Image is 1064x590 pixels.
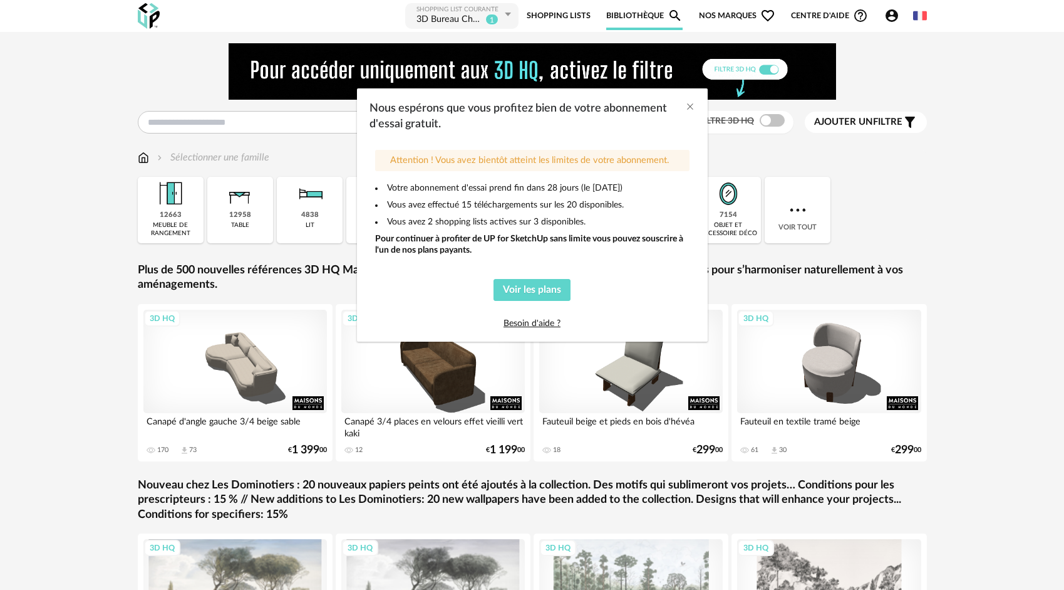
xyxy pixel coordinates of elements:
[375,199,690,211] li: Vous avez effectué 15 téléchargements sur les 20 disponibles.
[390,155,669,165] span: Attention ! Vous avez bientôt atteint les limites de votre abonnement.
[493,279,571,302] button: Voir les plans
[375,233,690,256] div: Pour continuer à profiter de UP for SketchUp sans limite vous pouvez souscrire à l'un de nos plan...
[357,88,708,341] div: dialog
[375,182,690,194] li: Votre abonnement d'essai prend fin dans 28 jours (le [DATE])
[503,285,561,295] span: Voir les plans
[504,319,560,328] a: Besoin d'aide ?
[369,103,667,129] span: Nous espérons que vous profitez bien de votre abonnement d'essai gratuit.
[375,216,690,228] li: Vous avez 2 shopping lists actives sur 3 disponibles.
[685,101,695,114] button: Close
